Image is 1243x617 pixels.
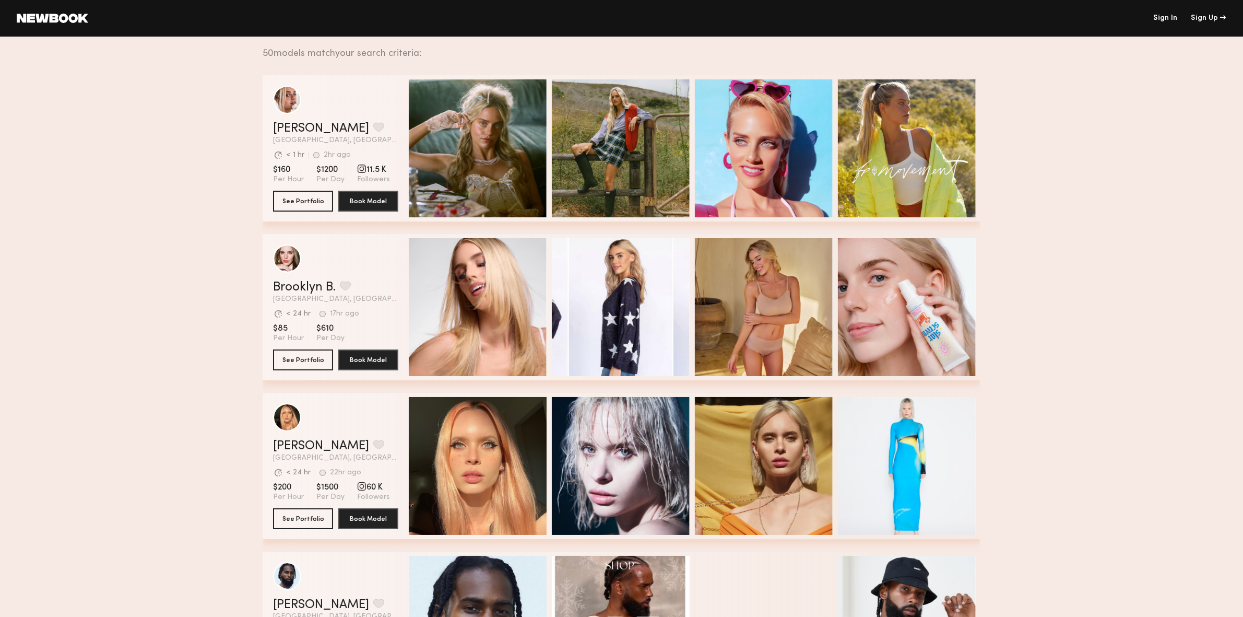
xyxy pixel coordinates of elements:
[357,493,390,502] span: Followers
[316,165,345,175] span: $1200
[273,296,398,303] span: [GEOGRAPHIC_DATA], [GEOGRAPHIC_DATA]
[273,137,398,144] span: [GEOGRAPHIC_DATA], [GEOGRAPHIC_DATA]
[273,165,304,175] span: $160
[273,482,304,493] span: $200
[316,334,345,343] span: Per Day
[316,323,345,334] span: $610
[357,165,390,175] span: 11.5 K
[357,482,390,493] span: 60 K
[273,122,369,135] a: [PERSON_NAME]
[286,310,311,318] div: < 24 hr
[273,493,304,502] span: Per Hour
[1153,15,1177,22] a: Sign In
[273,191,333,212] button: See Portfolio
[330,310,359,318] div: 17hr ago
[273,175,304,184] span: Per Hour
[286,469,311,476] div: < 24 hr
[316,493,345,502] span: Per Day
[273,323,304,334] span: $85
[273,440,369,452] a: [PERSON_NAME]
[263,37,972,59] div: 50 models match your search criteria:
[273,599,369,611] a: [PERSON_NAME]
[273,334,304,343] span: Per Hour
[1191,15,1226,22] div: Sign Up
[338,350,398,370] button: Book Model
[330,469,361,476] div: 22hr ago
[273,508,333,529] button: See Portfolio
[273,455,398,462] span: [GEOGRAPHIC_DATA], [GEOGRAPHIC_DATA]
[286,152,304,159] div: < 1 hr
[324,152,351,159] div: 2hr ago
[316,482,345,493] span: $1500
[338,191,398,212] button: Book Model
[316,175,345,184] span: Per Day
[273,350,333,370] button: See Portfolio
[357,175,390,184] span: Followers
[273,281,336,294] a: Brooklyn B.
[338,508,398,529] button: Book Model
